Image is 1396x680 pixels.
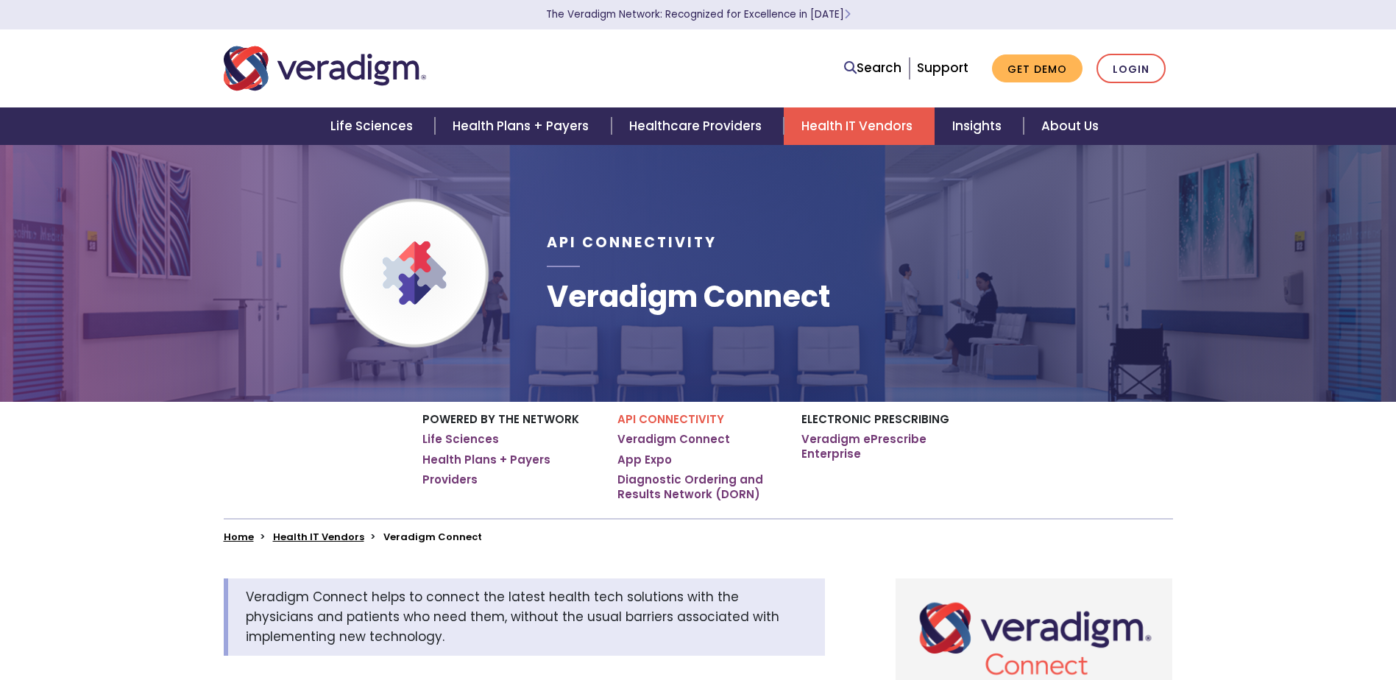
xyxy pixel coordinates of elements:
[547,233,717,252] span: API Connectivity
[992,54,1083,83] a: Get Demo
[422,453,550,467] a: Health Plans + Payers
[844,58,901,78] a: Search
[612,107,784,145] a: Healthcare Providers
[844,7,851,21] span: Learn More
[313,107,435,145] a: Life Sciences
[435,107,611,145] a: Health Plans + Payers
[617,472,779,501] a: Diagnostic Ordering and Results Network (DORN)
[784,107,935,145] a: Health IT Vendors
[617,453,672,467] a: App Expo
[917,59,968,77] a: Support
[1024,107,1116,145] a: About Us
[246,588,779,645] span: Veradigm Connect helps to connect the latest health tech solutions with the physicians and patien...
[546,7,851,21] a: The Veradigm Network: Recognized for Excellence in [DATE]Learn More
[422,432,499,447] a: Life Sciences
[935,107,1024,145] a: Insights
[422,472,478,487] a: Providers
[617,432,730,447] a: Veradigm Connect
[224,530,254,544] a: Home
[224,44,426,93] img: Veradigm logo
[273,530,364,544] a: Health IT Vendors
[801,432,974,461] a: Veradigm ePrescribe Enterprise
[547,279,830,314] h1: Veradigm Connect
[1096,54,1166,84] a: Login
